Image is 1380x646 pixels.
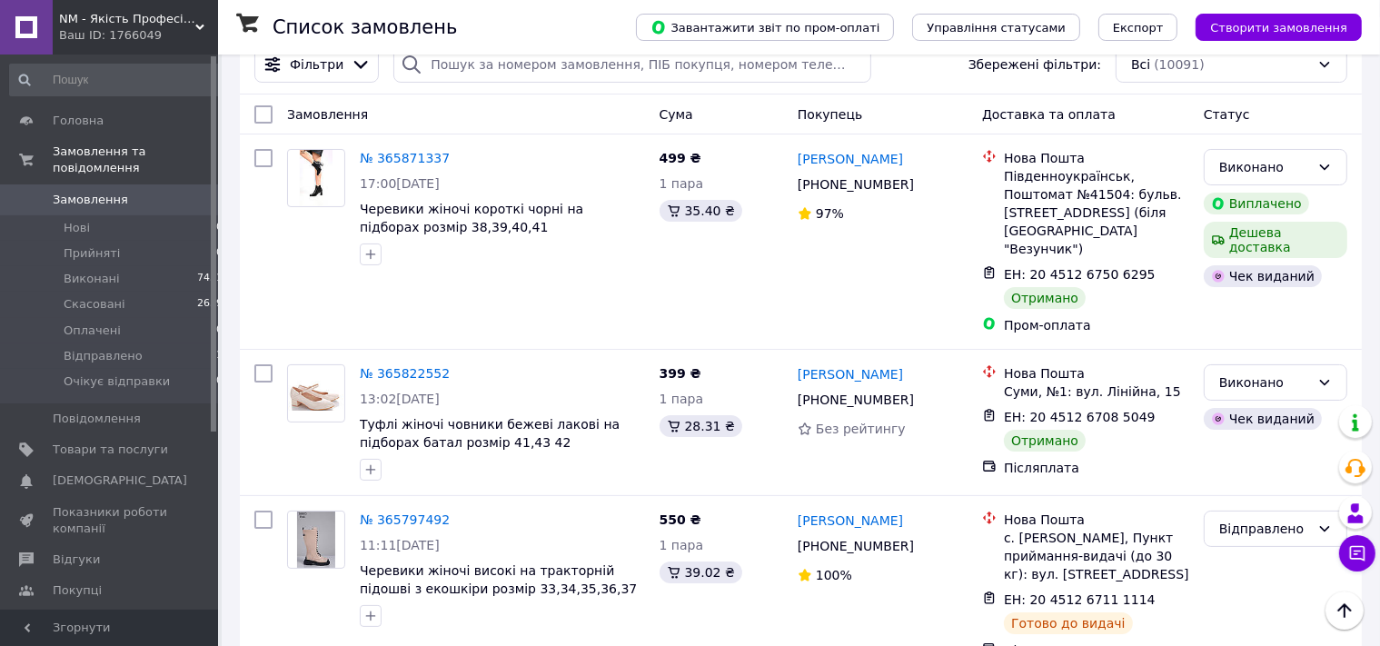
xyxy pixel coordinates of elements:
[300,150,332,206] img: Фото товару
[1154,57,1204,72] span: (10091)
[912,14,1080,41] button: Управління статусами
[1004,430,1086,452] div: Отримано
[1004,287,1086,309] div: Отримано
[360,538,440,552] span: 11:11[DATE]
[53,113,104,129] span: Головна
[53,472,187,489] span: [DEMOGRAPHIC_DATA]
[64,348,143,364] span: Відправлено
[660,392,704,406] span: 1 пара
[53,504,168,537] span: Показники роботи компанії
[1219,519,1310,539] div: Відправлено
[216,348,223,364] span: 1
[968,55,1101,74] span: Збережені фільтри:
[53,411,141,427] span: Повідомлення
[798,539,914,553] span: [PHONE_NUMBER]
[1204,222,1347,258] div: Дешева доставка
[982,107,1116,122] span: Доставка та оплата
[64,220,90,236] span: Нові
[53,582,102,599] span: Покупці
[360,151,450,165] a: № 365871337
[1219,157,1310,177] div: Виконано
[1113,21,1164,35] span: Експорт
[1204,193,1309,214] div: Виплачено
[1004,529,1189,583] div: с. [PERSON_NAME], Пункт приймання-видачі (до 30 кг): вул. [STREET_ADDRESS]
[1219,373,1310,393] div: Виконано
[1004,511,1189,529] div: Нова Пошта
[53,552,100,568] span: Відгуки
[1004,383,1189,401] div: Суми, №1: вул. Лінійна, 15
[1131,55,1150,74] span: Всі
[660,151,701,165] span: 499 ₴
[287,107,368,122] span: Замовлення
[1210,21,1347,35] span: Створити замовлення
[273,16,457,38] h1: Список замовлень
[1004,167,1189,258] div: Південноукраїнськ, Поштомат №41504: бульв. [STREET_ADDRESS] (біля [GEOGRAPHIC_DATA] "Везунчик")
[288,376,344,411] img: Фото товару
[927,21,1066,35] span: Управління статусами
[287,364,345,422] a: Фото товару
[297,512,336,568] img: Фото товару
[197,271,223,287] span: 7431
[660,415,742,437] div: 28.31 ₴
[1004,364,1189,383] div: Нова Пошта
[660,176,704,191] span: 1 пара
[360,417,620,450] a: Туфлі жіночі човники бежеві лакові на підборах батал розмір 41,43 42
[798,512,903,530] a: [PERSON_NAME]
[798,150,903,168] a: [PERSON_NAME]
[64,271,120,287] span: Виконані
[53,144,218,176] span: Замовлення та повідомлення
[287,511,345,569] a: Фото товару
[360,202,583,234] a: Черевики жіночі короткі чорні на підборах розмір 38,39,40,41
[64,245,120,262] span: Прийняті
[393,46,871,83] input: Пошук за номером замовлення, ПІБ покупця, номером телефону, Email, номером накладної
[53,442,168,458] span: Товари та послуги
[1004,612,1133,634] div: Готово до видачі
[798,107,862,122] span: Покупець
[636,14,894,41] button: Завантажити звіт по пром-оплаті
[1004,267,1156,282] span: ЕН: 20 4512 6750 6295
[64,296,125,313] span: Скасовані
[360,512,450,527] a: № 365797492
[1004,410,1156,424] span: ЕН: 20 4512 6708 5049
[216,323,223,339] span: 0
[360,176,440,191] span: 17:00[DATE]
[660,512,701,527] span: 550 ₴
[1204,265,1322,287] div: Чек виданий
[216,373,223,390] span: 0
[290,55,343,74] span: Фільтри
[1196,14,1362,41] button: Створити замовлення
[1204,107,1250,122] span: Статус
[1204,408,1322,430] div: Чек виданий
[9,64,224,96] input: Пошук
[1177,19,1362,34] a: Створити замовлення
[64,373,170,390] span: Очікує відправки
[798,177,914,192] span: [PHONE_NUMBER]
[816,568,852,582] span: 100%
[660,366,701,381] span: 399 ₴
[660,562,742,583] div: 39.02 ₴
[1004,459,1189,477] div: Післяплата
[650,19,879,35] span: Завантажити звіт по пром-оплаті
[1004,149,1189,167] div: Нова Пошта
[216,245,223,262] span: 0
[816,422,906,436] span: Без рейтингу
[816,206,844,221] span: 97%
[1004,592,1156,607] span: ЕН: 20 4512 6711 1114
[798,393,914,407] span: [PHONE_NUMBER]
[360,366,450,381] a: № 365822552
[1004,316,1189,334] div: Пром-оплата
[660,107,693,122] span: Cума
[660,200,742,222] div: 35.40 ₴
[1325,591,1364,630] button: Наверх
[287,149,345,207] a: Фото товару
[360,392,440,406] span: 13:02[DATE]
[53,192,128,208] span: Замовлення
[59,11,195,27] span: NM - Якість Професіоналів
[360,563,637,614] a: Черевики жіночі високі на тракторній підошві з екошкіри розмір 33,34,35,36,37 38
[197,296,223,313] span: 2659
[798,365,903,383] a: [PERSON_NAME]
[64,323,121,339] span: Оплачені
